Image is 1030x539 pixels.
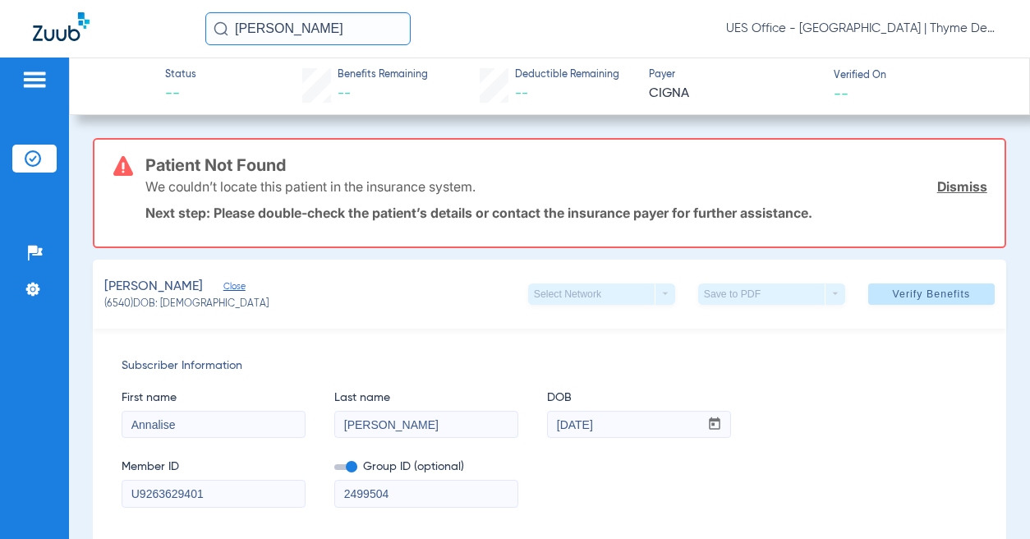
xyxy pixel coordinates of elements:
span: Status [165,68,196,83]
button: Verify Benefits [868,283,995,305]
span: CIGNA [649,84,819,104]
span: Group ID (optional) [334,458,518,476]
span: Last name [334,389,518,407]
span: -- [165,84,196,104]
span: DOB [547,389,731,407]
span: Verify Benefits [892,288,970,301]
span: Verified On [834,69,1004,84]
a: Dismiss [937,178,987,195]
img: error-icon [113,156,133,176]
span: [PERSON_NAME] [104,277,203,297]
input: Search for patients [205,12,411,45]
span: -- [338,87,351,100]
span: Subscriber Information [122,357,977,375]
p: Next step: Please double-check the patient’s details or contact the insurance payer for further a... [145,205,987,221]
button: Open calendar [699,412,731,438]
h3: Patient Not Found [145,157,987,173]
iframe: Chat Widget [948,460,1030,539]
span: UES Office - [GEOGRAPHIC_DATA] | Thyme Dental Care [726,21,997,37]
span: -- [515,87,528,100]
span: (6540) DOB: [DEMOGRAPHIC_DATA] [104,297,269,312]
span: Close [223,281,238,297]
span: Payer [649,68,819,83]
mat-label: mm / dd / yyyy [561,398,614,405]
p: We couldn’t locate this patient in the insurance system. [145,178,476,195]
span: Deductible Remaining [515,68,619,83]
img: Zuub Logo [33,12,90,41]
span: -- [834,85,848,102]
span: First name [122,389,306,407]
span: Member ID [122,458,306,476]
img: Search Icon [214,21,228,36]
img: hamburger-icon [21,70,48,90]
span: Benefits Remaining [338,68,428,83]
